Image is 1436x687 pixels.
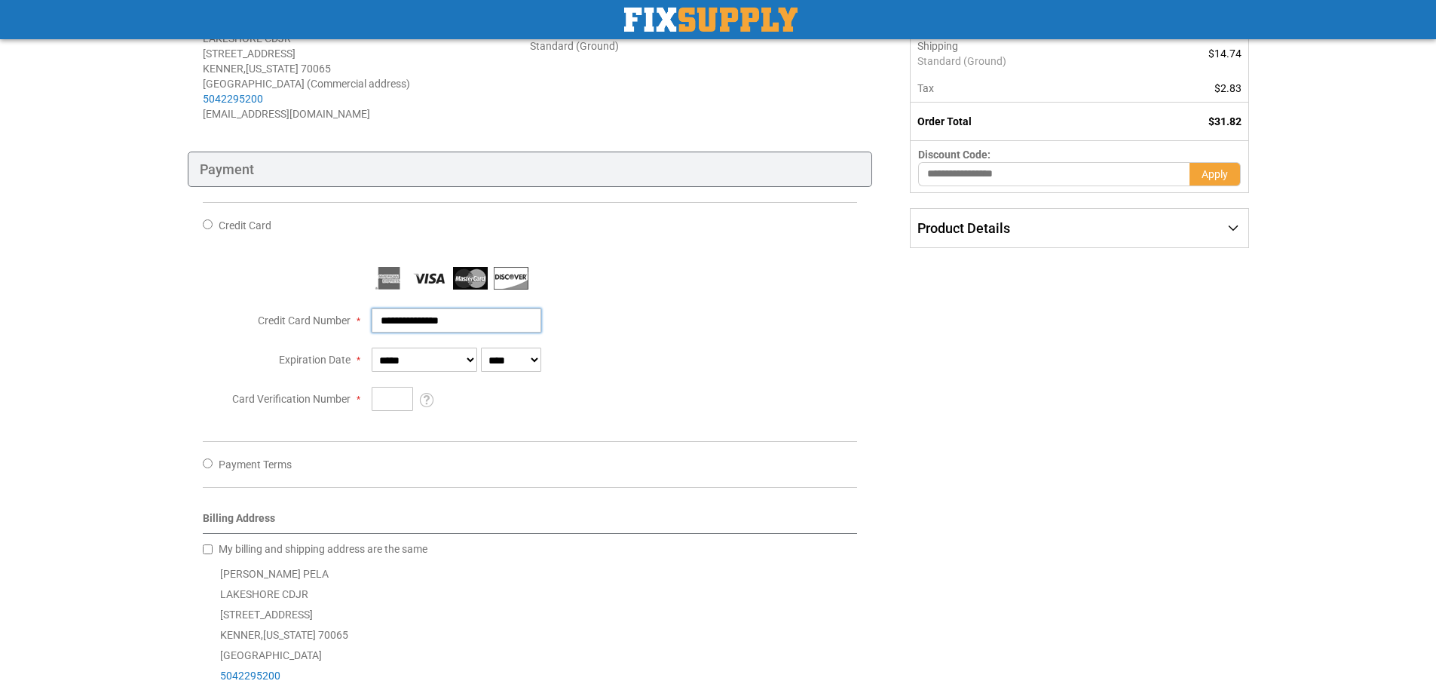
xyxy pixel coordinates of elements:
span: Payment Terms [219,459,292,471]
span: Discount Code: [918,149,991,161]
img: Discover [494,267,528,290]
span: Credit Card Number [258,314,351,327]
img: Fix Industrial Supply [624,8,798,32]
a: store logo [624,8,798,32]
th: Tax [911,75,1142,103]
span: Product Details [917,220,1010,236]
button: Apply [1190,162,1241,186]
a: 5042295200 [220,670,280,682]
div: Payment [188,152,873,188]
div: Standard (Ground) [530,38,857,54]
span: Expiration Date [279,354,351,366]
span: Standard (Ground) [917,54,1134,69]
span: My billing and shipping address are the same [219,543,427,555]
img: MasterCard [453,267,488,290]
strong: Order Total [917,115,972,127]
span: $14.74 [1208,48,1242,60]
span: [US_STATE] [263,629,316,641]
img: Visa [412,267,447,290]
span: Shipping [917,40,958,52]
span: [EMAIL_ADDRESS][DOMAIN_NAME] [203,108,370,120]
div: Billing Address [203,511,858,534]
span: Credit Card [219,219,271,232]
span: Apply [1202,168,1228,180]
span: $2.83 [1214,82,1242,94]
address: [PERSON_NAME] PELA LAKESHORE CDJR [STREET_ADDRESS] KENNER , 70065 [GEOGRAPHIC_DATA] (Commercial a... [203,16,530,121]
span: $31.82 [1208,115,1242,127]
img: American Express [372,267,406,290]
span: Card Verification Number [232,393,351,405]
a: 5042295200 [203,93,263,105]
span: [US_STATE] [246,63,299,75]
